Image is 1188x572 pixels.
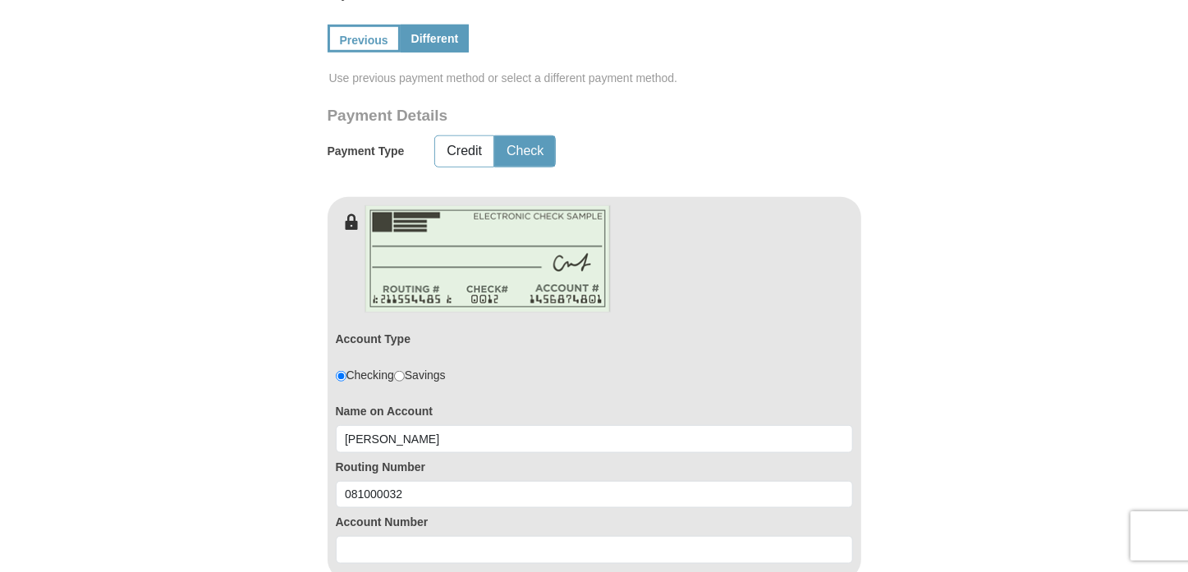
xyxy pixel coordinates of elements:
label: Routing Number [336,459,853,475]
button: Check [495,136,555,167]
a: Different [401,25,470,53]
h5: Payment Type [328,144,405,158]
span: Use previous payment method or select a different payment method. [329,70,863,86]
label: Name on Account [336,403,853,419]
button: Credit [435,136,493,167]
h3: Payment Details [328,107,746,126]
a: Previous [328,25,401,53]
label: Account Type [336,331,411,347]
label: Account Number [336,514,853,530]
img: check-en.png [365,205,611,313]
div: Checking Savings [336,367,446,383]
